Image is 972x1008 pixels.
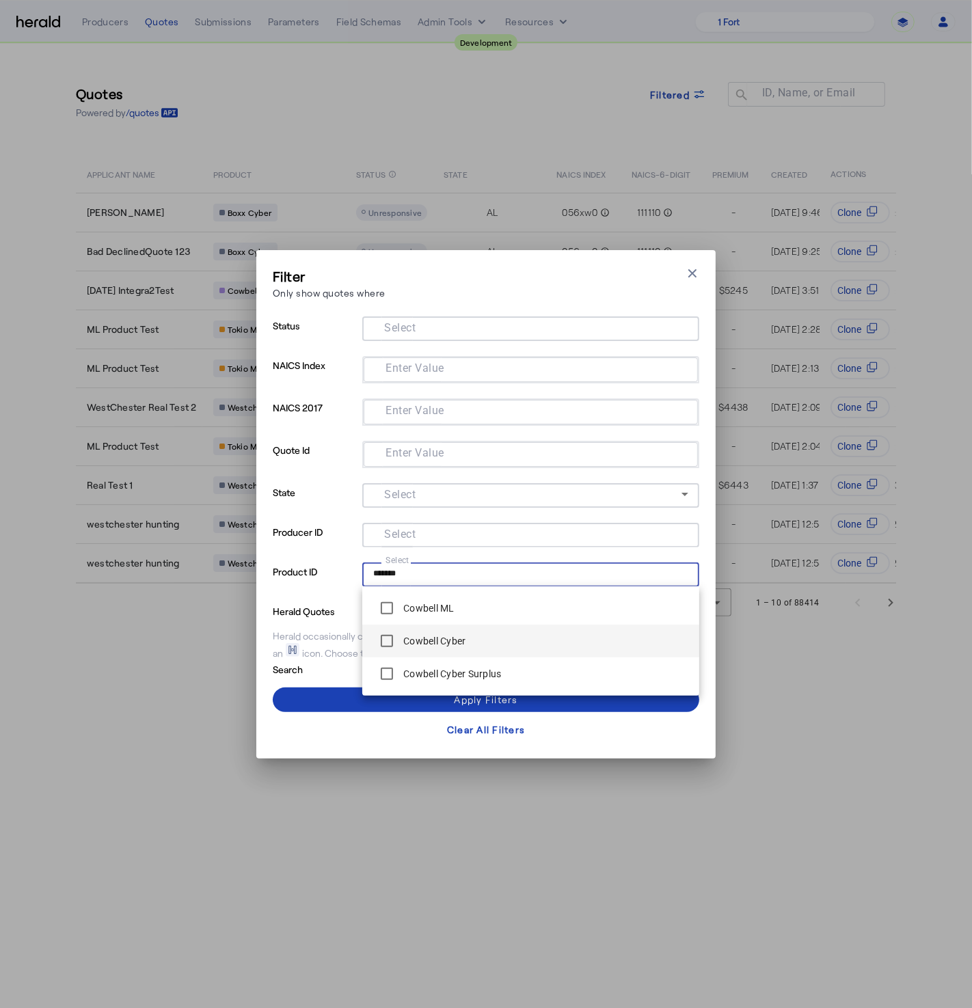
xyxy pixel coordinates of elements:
[273,316,357,356] p: Status
[386,556,409,565] mat-label: Select
[454,692,517,707] div: Apply Filters
[373,565,688,582] mat-chip-grid: Selection
[373,526,688,542] mat-chip-grid: Selection
[384,488,416,501] mat-label: Select
[273,267,386,286] h3: Filter
[273,687,699,712] button: Apply Filters
[273,718,699,742] button: Clear All Filters
[375,360,687,377] mat-chip-grid: Selection
[273,562,357,602] p: Product ID
[386,404,444,417] mat-label: Enter Value
[401,601,455,615] label: Cowbell ML
[386,362,444,374] mat-label: Enter Value
[375,445,687,461] mat-chip-grid: Selection
[447,722,525,737] div: Clear All Filters
[384,528,416,541] mat-label: Select
[273,441,357,483] p: Quote Id
[273,356,357,398] p: NAICS Index
[373,319,688,336] mat-chip-grid: Selection
[273,629,699,660] div: Herald occasionally creates quotes on your behalf for testing purposes, which will be shown with ...
[401,667,501,681] label: Cowbell Cyber Surplus
[273,523,357,562] p: Producer ID
[384,321,416,334] mat-label: Select
[273,398,357,441] p: NAICS 2017
[273,483,357,523] p: State
[401,634,465,648] label: Cowbell Cyber
[386,446,444,459] mat-label: Enter Value
[375,403,687,419] mat-chip-grid: Selection
[273,660,379,677] p: Search
[273,602,379,618] p: Herald Quotes
[273,286,386,300] p: Only show quotes where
